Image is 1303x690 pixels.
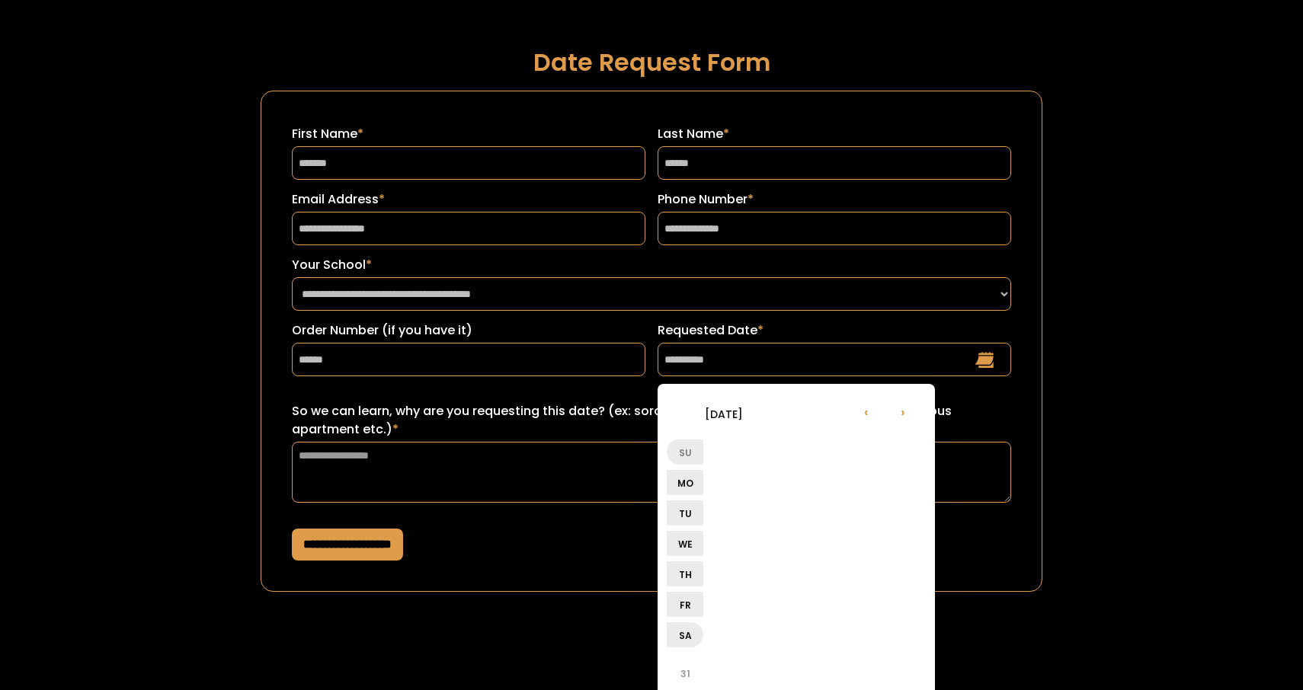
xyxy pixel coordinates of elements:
li: Mo [667,470,703,495]
label: Order Number (if you have it) [292,321,645,340]
label: Last Name [658,125,1011,143]
li: › [885,393,921,430]
h1: Date Request Form [261,49,1042,75]
label: Email Address [292,190,645,209]
li: We [667,531,703,556]
li: Sa [667,622,703,647]
label: First Name [292,125,645,143]
li: Tu [667,500,703,525]
li: ‹ [848,393,885,430]
label: Requested Date [658,321,1011,340]
li: Su [667,439,703,465]
li: Th [667,561,703,586]
li: [DATE] [667,395,781,432]
form: Request a Date Form [261,91,1042,592]
li: Fr [667,592,703,617]
label: So we can learn, why are you requesting this date? (ex: sorority recruitment, lease turn over for... [292,402,1011,439]
label: Your School [292,256,1011,274]
label: Phone Number [658,190,1011,209]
